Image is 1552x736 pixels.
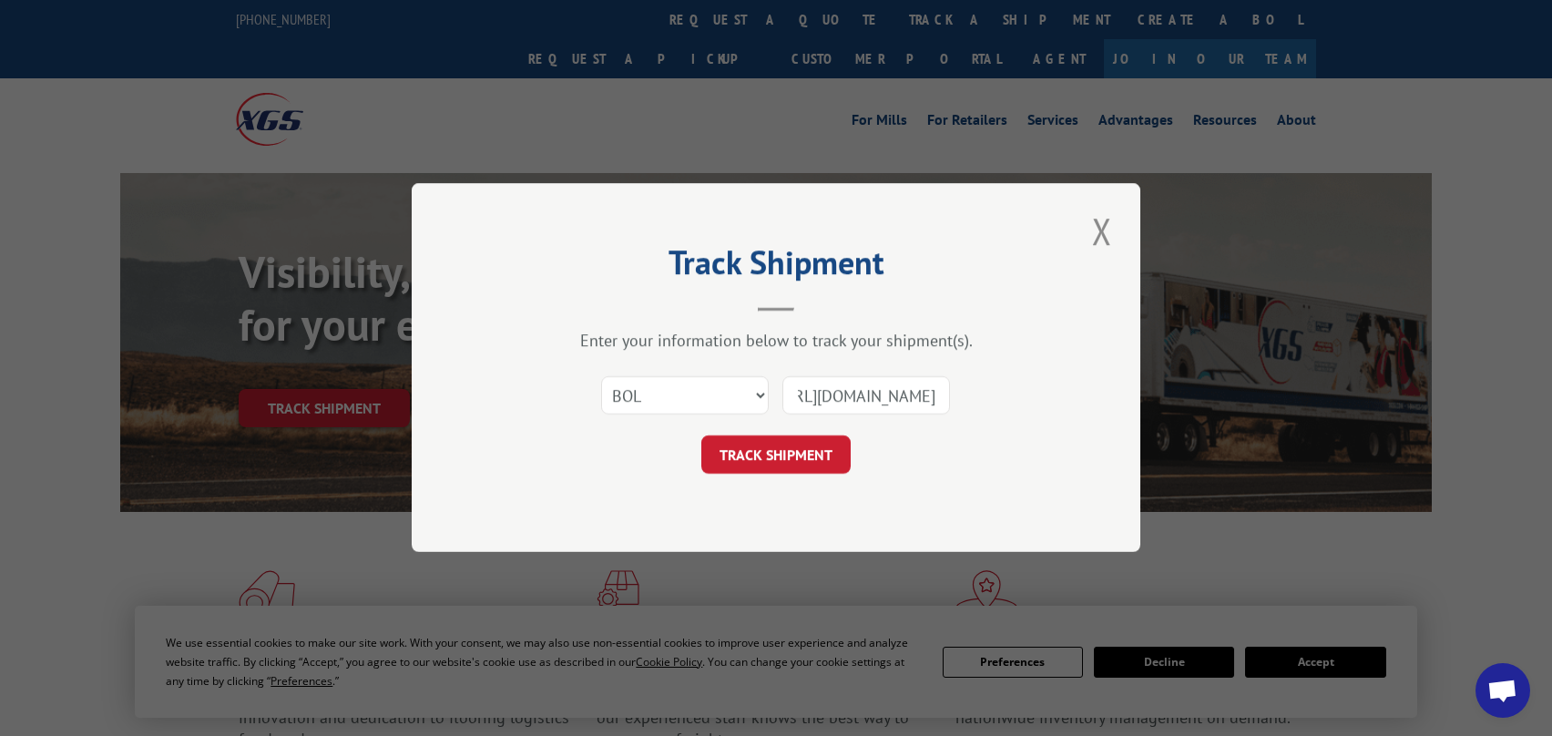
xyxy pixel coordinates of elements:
input: Number(s) [782,377,950,415]
button: Close modal [1087,206,1118,256]
a: Open chat [1475,663,1530,718]
div: Enter your information below to track your shipment(s). [503,331,1049,352]
button: TRACK SHIPMENT [701,436,851,475]
h2: Track Shipment [503,250,1049,284]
